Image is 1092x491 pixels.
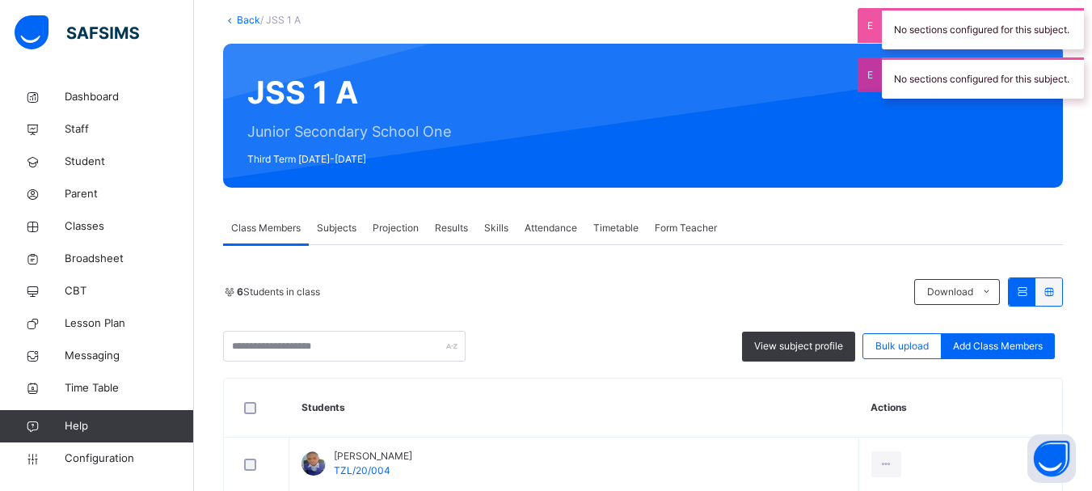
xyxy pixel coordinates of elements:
span: TZL/20/004 [334,464,390,476]
span: Lesson Plan [65,315,194,332]
th: Actions [858,379,1062,438]
b: 6 [237,286,243,298]
span: Configuration [65,451,193,467]
span: Dashboard [65,89,194,105]
span: Results [435,221,468,235]
span: Class Members [231,221,301,235]
span: Subjects [317,221,356,235]
span: Parent [65,186,194,202]
span: Bulk upload [875,339,929,353]
span: Time Table [65,380,194,396]
span: Download [927,285,973,299]
span: Projection [373,221,419,235]
span: CBT [65,283,194,299]
span: [PERSON_NAME] [334,449,412,463]
th: Students [289,379,859,438]
span: Classes [65,218,194,235]
span: Broadsheet [65,251,194,267]
span: Messaging [65,348,194,364]
div: No sections configured for this subject. [882,8,1084,49]
span: View subject profile [754,339,843,353]
span: Student [65,154,194,170]
span: / JSS 1 A [260,14,301,26]
span: Attendance [525,221,577,235]
span: Form Teacher [655,221,717,235]
img: safsims [15,15,139,49]
span: Timetable [593,221,639,235]
span: Skills [484,221,508,235]
div: No sections configured for this subject. [882,57,1084,99]
button: Open asap [1027,434,1076,483]
span: Add Class Members [953,339,1043,353]
span: Help [65,418,193,434]
a: Back [237,14,260,26]
span: Staff [65,121,194,138]
span: Students in class [237,285,320,299]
